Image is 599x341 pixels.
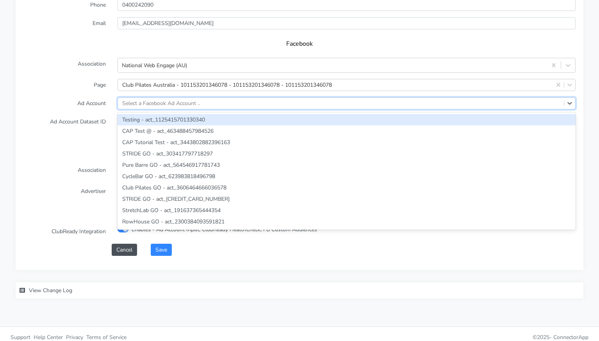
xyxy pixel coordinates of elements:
[31,146,568,154] h5: TikTok
[18,58,112,73] label: Association
[118,193,576,205] div: STRIDE GO - act_[CREDIT_CARD_NUMBER]
[118,17,576,29] input: Enter Email ...
[11,334,30,341] span: Support
[18,185,112,197] label: Advertiser
[112,244,137,256] button: Cancel
[122,81,332,89] div: Club Pilates Australia - 101153201346078 - 101153201346078 - 101153201346078
[118,182,576,193] div: Club Pilates GO - act_3606464666036578
[29,287,72,294] span: View Change Log
[122,61,187,69] div: National Web Engage (AU)
[118,227,576,239] div: Pure Barre GO - act_193605385208997
[118,205,576,216] div: StretchLab GO - act_191637365444354
[34,334,63,341] span: Help Center
[118,159,576,171] div: Pure Barre GO - act_564546917781743
[18,17,112,29] label: Email
[118,148,576,159] div: STRIDE GO - act_303417797718297
[31,208,568,216] h5: Settings
[18,116,112,136] label: Ad Account Dataset ID
[118,114,576,125] div: Testing - act_1125415701330340
[66,334,83,341] span: Privacy
[122,99,200,107] div: Select a Facebook Ad Account ..
[553,334,588,341] span: ConnectorApp
[18,164,112,179] label: Association
[118,216,576,227] div: RowHouse GO - act_2300384093591821
[18,79,112,91] label: Page
[86,334,127,341] span: Terms of Service
[118,125,576,137] div: CAP Test @ - act_463488457984526
[18,225,112,237] label: ClubReady Integration
[118,137,576,148] div: CAP Tutorial Test - act_3443802882396163
[31,40,568,48] h5: Facebook
[151,244,172,256] button: Save
[18,97,112,109] label: Ad Account
[118,171,576,182] div: CycleBar GO - act_623983818496798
